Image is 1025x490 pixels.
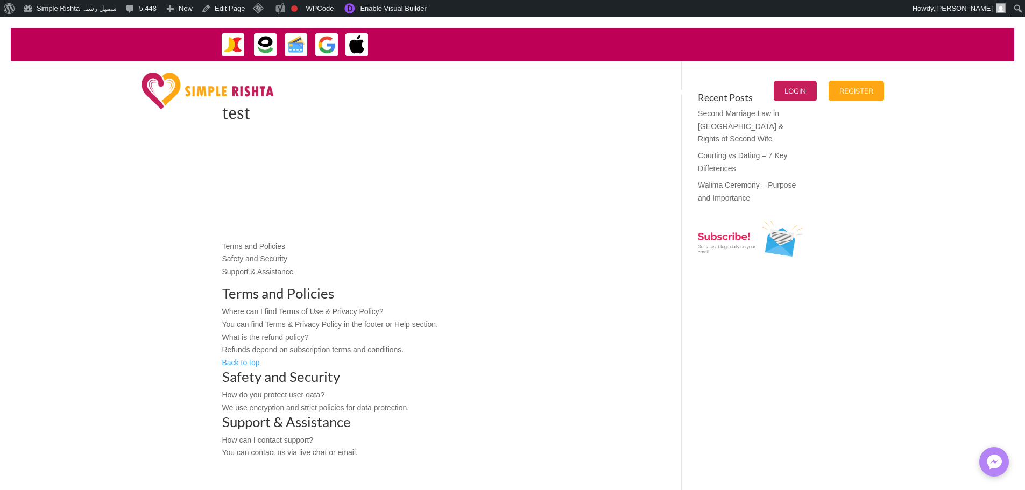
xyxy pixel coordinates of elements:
[623,64,654,118] a: Pricing
[666,64,715,118] a: Contact Us
[698,151,788,173] a: Courting vs Dating – 7 Key Differences
[829,81,884,101] button: Register
[222,389,650,402] div: How do you protect user data?
[984,451,1005,473] img: Messenger
[222,344,650,357] div: Refunds depend on subscription terms and conditions.
[726,64,762,118] a: Blogs
[774,81,817,101] button: Login
[222,402,650,415] div: We use encryption and strict policies for data protection.
[829,64,884,118] a: Register
[935,4,993,12] span: [PERSON_NAME]
[222,240,650,253] div: Terms and Policies
[345,33,369,57] img: ApplePay-icon
[221,33,245,57] img: JazzCash-icon
[584,64,611,118] a: Home
[774,64,817,118] a: Login
[222,358,260,367] a: Back to top
[698,181,796,202] a: Walima Ceremony – Purpose and Importance
[222,370,650,389] h2: Safety and Security
[253,33,278,57] img: EasyPaisa-icon
[315,33,339,57] img: GooglePay-icon
[698,109,783,144] a: Second Marriage Law in [GEOGRAPHIC_DATA] & Rights of Second Wife
[222,434,650,447] div: How can I contact support?
[222,331,650,344] div: What is the refund policy?
[222,446,650,459] div: You can contact us via live chat or email.
[222,318,650,331] div: You can find Terms & Privacy Policy in the footer or Help section.
[222,306,650,318] div: Where can I find Terms of Use & Privacy Policy?
[222,253,650,266] div: Safety and Security
[222,286,650,306] h2: Terms and Policies
[291,5,298,12] div: Focus keyphrase not set
[284,33,308,57] img: Credit Cards
[222,415,650,434] h2: Support & Assistance
[222,266,650,279] div: Support & Assistance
